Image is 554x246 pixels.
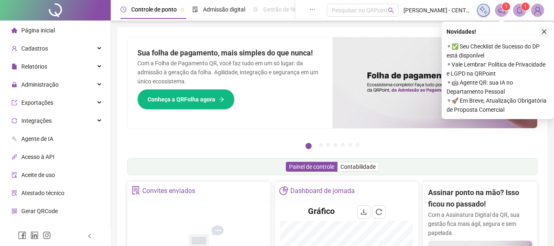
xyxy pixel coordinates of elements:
span: Contabilidade [340,163,376,170]
span: Integrações [21,117,52,124]
button: 2 [319,143,323,147]
span: solution [11,190,17,196]
span: clock-circle [121,7,126,12]
span: ⚬ Vale Lembrar: Política de Privacidade e LGPD na QRPoint [447,60,549,78]
span: 1 [524,4,527,9]
span: api [11,154,17,160]
span: arrow-right [219,97,224,102]
span: [PERSON_NAME] - CENTRO VETERINARIO 4 PATAS LTDA [404,6,472,15]
span: bell [516,7,523,14]
button: Conheça a QRFolha agora [137,89,235,110]
span: ⚬ 🤖 Agente QR: sua IA no Departamento Pessoal [447,78,549,96]
span: 1 [505,4,508,9]
button: 5 [341,143,345,147]
img: sparkle-icon.fc2bf0ac1784a2077858766a79e2daf3.svg [479,6,488,15]
span: Acesso à API [21,154,55,160]
span: sun [253,7,258,12]
span: solution [132,186,140,195]
span: instagram [43,231,51,239]
span: close [541,29,547,34]
span: audit [11,172,17,178]
span: Aceite de uso [21,172,55,178]
span: Gerar QRCode [21,208,58,214]
button: 7 [356,143,360,147]
span: facebook [18,231,26,239]
span: ⚬ ✅ Seu Checklist de Sucesso do DP está disponível [447,42,549,60]
span: qrcode [11,208,17,214]
span: lock [11,82,17,87]
span: Admissão digital [203,6,245,13]
img: banner%2F8d14a306-6205-4263-8e5b-06e9a85ad873.png [333,37,538,128]
span: left [87,233,93,239]
span: Exportações [21,99,53,106]
span: notification [498,7,505,14]
span: Administração [21,81,59,88]
span: Conheça a QRFolha agora [148,95,215,104]
span: Novidades ! [447,27,476,36]
span: Gestão de férias [263,6,305,13]
span: ⚬ 🚀 Em Breve, Atualização Obrigatória de Proposta Comercial [447,96,549,114]
span: Agente de IA [21,136,53,142]
span: Atestado técnico [21,190,64,196]
span: Cadastros [21,45,48,52]
p: Com a Assinatura Digital da QR, sua gestão fica mais ágil, segura e sem papelada. [428,210,532,237]
h4: Gráfico [308,205,335,217]
span: Página inicial [21,27,55,34]
span: home [11,28,17,33]
span: Relatórios [21,63,47,70]
div: Dashboard de jornada [290,184,355,198]
span: ellipsis [310,7,315,12]
span: Controle de ponto [131,6,177,13]
span: file-done [192,7,198,12]
h2: Sua folha de pagamento, mais simples do que nunca! [137,47,323,59]
div: Convites enviados [142,184,195,198]
span: user-add [11,46,17,51]
button: 1 [305,143,312,149]
button: 4 [333,143,337,147]
p: Com a Folha de Pagamento QR, você faz tudo em um só lugar: da admissão à geração da folha. Agilid... [137,59,323,86]
span: Central de ajuda [21,226,63,232]
span: search [388,7,394,14]
sup: 1 [521,2,529,11]
span: linkedin [30,231,39,239]
span: download [360,209,367,215]
span: sync [11,118,17,124]
span: reload [376,209,382,215]
span: pushpin [180,7,185,12]
span: Painel de controle [289,163,334,170]
img: 91132 [531,4,544,16]
h2: Assinar ponto na mão? Isso ficou no passado! [428,187,532,210]
span: file [11,64,17,69]
span: export [11,100,17,106]
button: 3 [326,143,330,147]
span: pie-chart [279,186,288,195]
button: 6 [348,143,352,147]
sup: 1 [502,2,510,11]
